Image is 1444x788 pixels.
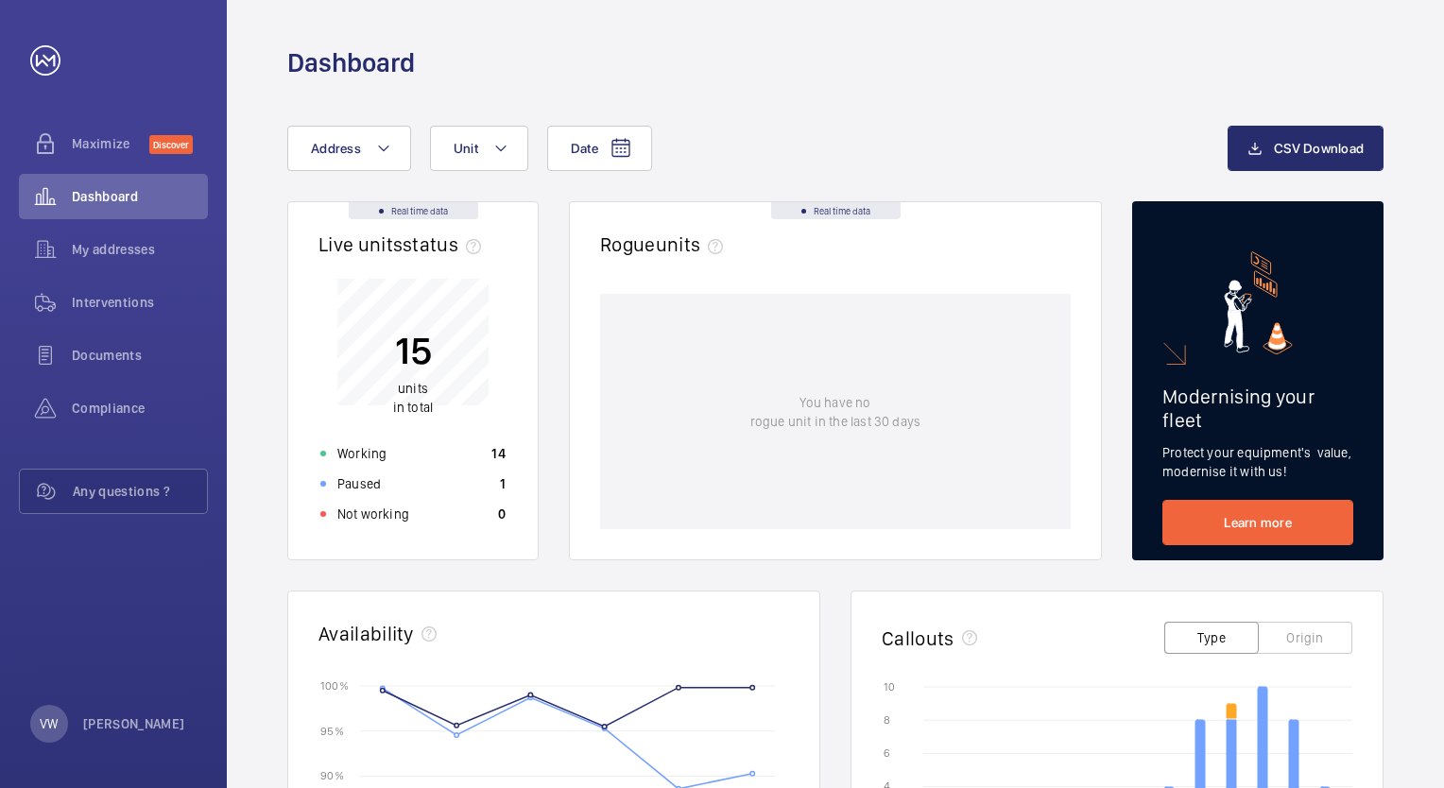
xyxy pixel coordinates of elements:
[398,381,428,396] span: units
[149,135,193,154] span: Discover
[72,240,208,259] span: My addresses
[311,141,361,156] span: Address
[318,232,489,256] h2: Live units
[320,769,344,782] text: 90 %
[72,187,208,206] span: Dashboard
[393,379,433,417] p: in total
[1274,141,1364,156] span: CSV Download
[337,505,409,523] p: Not working
[403,232,489,256] span: status
[1164,622,1259,654] button: Type
[656,232,731,256] span: units
[83,714,185,733] p: [PERSON_NAME]
[320,724,344,737] text: 95 %
[1162,385,1353,432] h2: Modernising your fleet
[1162,500,1353,545] a: Learn more
[287,126,411,171] button: Address
[884,713,890,727] text: 8
[337,444,387,463] p: Working
[491,444,506,463] p: 14
[771,202,901,219] div: Real time data
[72,293,208,312] span: Interventions
[430,126,528,171] button: Unit
[571,141,598,156] span: Date
[1224,251,1293,354] img: marketing-card.svg
[884,746,890,760] text: 6
[1162,443,1353,481] p: Protect your equipment's value, modernise it with us!
[73,482,207,501] span: Any questions ?
[287,45,415,80] h1: Dashboard
[72,399,208,418] span: Compliance
[72,134,149,153] span: Maximize
[393,327,433,374] p: 15
[750,393,920,431] p: You have no rogue unit in the last 30 days
[320,678,349,692] text: 100 %
[1228,126,1384,171] button: CSV Download
[498,505,506,523] p: 0
[318,622,414,645] h2: Availability
[547,126,652,171] button: Date
[454,141,478,156] span: Unit
[40,714,58,733] p: VW
[500,474,506,493] p: 1
[882,626,954,650] h2: Callouts
[349,202,478,219] div: Real time data
[72,346,208,365] span: Documents
[1258,622,1352,654] button: Origin
[884,680,895,694] text: 10
[600,232,731,256] h2: Rogue
[337,474,381,493] p: Paused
